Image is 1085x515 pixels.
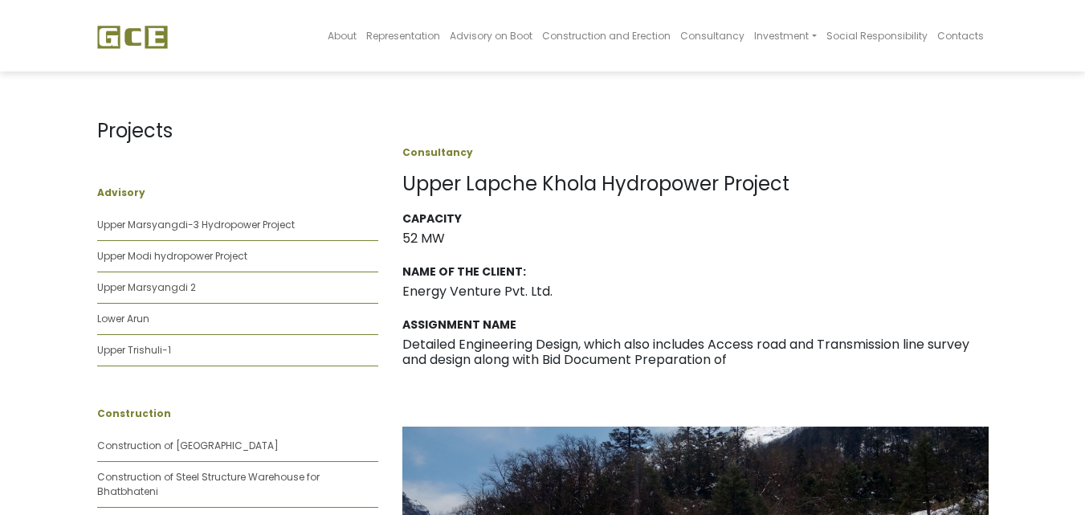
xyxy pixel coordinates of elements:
a: Upper Trishuli-1 [97,343,171,357]
h3: Name of the Client: [402,265,989,279]
p: Consultancy [402,145,989,160]
span: Social Responsibility [826,29,928,43]
a: Contacts [932,5,989,67]
a: Lower Arun [97,312,149,325]
a: Investment [749,5,821,67]
h3: Energy Venture Pvt. Ltd. [402,284,989,299]
a: Upper Marsyangdi-3 Hydropower Project [97,218,295,231]
img: GCE Group [97,25,168,49]
a: Advisory on Boot [445,5,537,67]
span: Investment [754,29,809,43]
span: Contacts [937,29,984,43]
a: Social Responsibility [822,5,932,67]
h3: 52 MW [402,231,989,246]
p: Projects [97,116,378,145]
a: Upper Modi hydropower Project [97,249,247,263]
span: Construction and Erection [542,29,671,43]
a: Representation [361,5,445,67]
span: Consultancy [680,29,744,43]
a: Construction and Erection [537,5,675,67]
h1: Upper Lapche Khola Hydropower Project [402,173,989,196]
span: About [328,29,357,43]
a: Construction of [GEOGRAPHIC_DATA] [97,439,279,452]
span: Advisory on Boot [450,29,532,43]
a: Construction of Steel Structure Warehouse for Bhatbhateni [97,470,320,498]
span: Representation [366,29,440,43]
h3: Assignment Name [402,318,989,332]
a: Consultancy [675,5,749,67]
a: About [323,5,361,67]
p: Construction [97,407,378,421]
h3: Capacity [402,212,989,226]
a: Upper Marsyangdi 2 [97,280,196,294]
p: Advisory [97,186,378,200]
h3: Detailed Engineering Design, which also includes Access road and Transmission line survey and des... [402,337,989,367]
